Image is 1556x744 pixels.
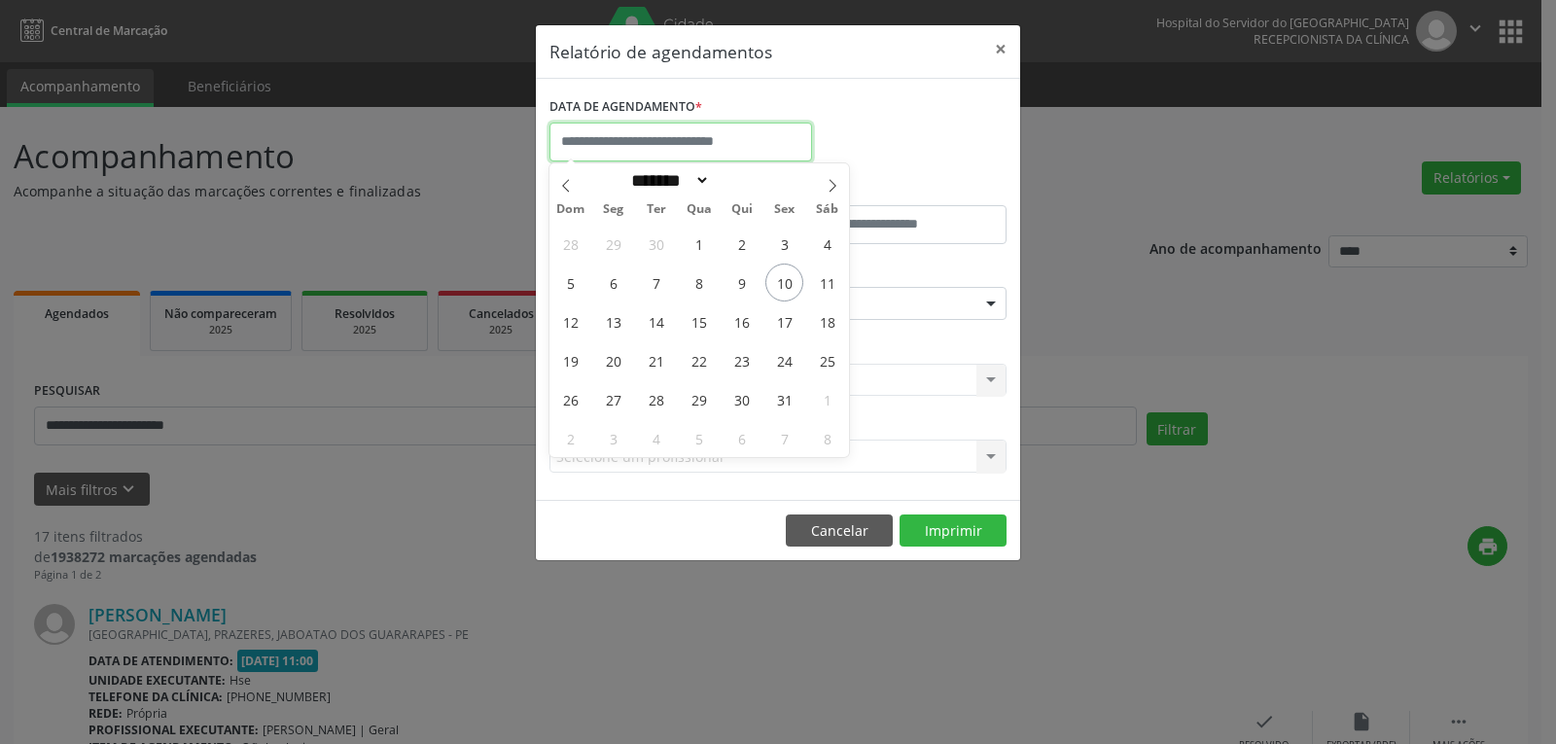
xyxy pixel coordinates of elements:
span: Setembro 28, 2025 [551,225,589,263]
span: Outubro 13, 2025 [594,302,632,340]
label: DATA DE AGENDAMENTO [549,92,702,123]
span: Outubro 2, 2025 [723,225,760,263]
span: Sex [763,203,806,216]
span: Outubro 16, 2025 [723,302,760,340]
span: Qua [678,203,721,216]
span: Outubro 18, 2025 [808,302,846,340]
span: Outubro 25, 2025 [808,341,846,379]
button: Close [981,25,1020,73]
span: Seg [592,203,635,216]
span: Setembro 29, 2025 [594,225,632,263]
span: Outubro 31, 2025 [765,380,803,418]
span: Novembro 8, 2025 [808,419,846,457]
span: Setembro 30, 2025 [637,225,675,263]
span: Outubro 10, 2025 [765,264,803,301]
span: Outubro 9, 2025 [723,264,760,301]
span: Outubro 14, 2025 [637,302,675,340]
span: Outubro 5, 2025 [551,264,589,301]
span: Outubro 27, 2025 [594,380,632,418]
span: Dom [549,203,592,216]
button: Imprimir [900,514,1007,548]
span: Outubro 21, 2025 [637,341,675,379]
span: Outubro 3, 2025 [765,225,803,263]
span: Outubro 23, 2025 [723,341,760,379]
span: Outubro 22, 2025 [680,341,718,379]
button: Cancelar [786,514,893,548]
span: Ter [635,203,678,216]
span: Outubro 15, 2025 [680,302,718,340]
span: Qui [721,203,763,216]
span: Outubro 29, 2025 [680,380,718,418]
span: Outubro 24, 2025 [765,341,803,379]
input: Year [710,170,774,191]
span: Novembro 4, 2025 [637,419,675,457]
label: ATÉ [783,175,1007,205]
span: Novembro 3, 2025 [594,419,632,457]
span: Novembro 7, 2025 [765,419,803,457]
h5: Relatório de agendamentos [549,39,772,64]
span: Outubro 20, 2025 [594,341,632,379]
span: Outubro 28, 2025 [637,380,675,418]
span: Outubro 7, 2025 [637,264,675,301]
span: Outubro 12, 2025 [551,302,589,340]
span: Novembro 6, 2025 [723,419,760,457]
span: Outubro 17, 2025 [765,302,803,340]
span: Novembro 1, 2025 [808,380,846,418]
span: Outubro 1, 2025 [680,225,718,263]
span: Outubro 11, 2025 [808,264,846,301]
span: Outubro 4, 2025 [808,225,846,263]
span: Outubro 26, 2025 [551,380,589,418]
select: Month [624,170,710,191]
span: Novembro 5, 2025 [680,419,718,457]
span: Outubro 19, 2025 [551,341,589,379]
span: Outubro 8, 2025 [680,264,718,301]
span: Outubro 6, 2025 [594,264,632,301]
span: Sáb [806,203,849,216]
span: Outubro 30, 2025 [723,380,760,418]
span: Novembro 2, 2025 [551,419,589,457]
